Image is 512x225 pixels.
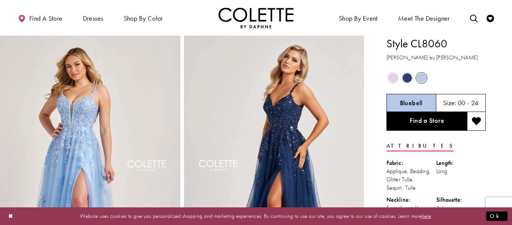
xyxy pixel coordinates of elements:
[386,71,486,85] div: Product color controls state depends on size chosen
[124,15,163,22] span: Shop by color
[386,159,436,167] div: Fabric:
[396,8,452,28] a: Meet the designer
[398,15,450,22] span: Meet the designer
[219,8,293,28] a: Visit Home Page
[468,8,479,28] a: Toggle search
[485,8,496,28] a: Check Wishlist
[219,8,293,28] img: Colette by Daphne
[386,112,467,131] a: Find a Store
[4,210,17,223] button: Close Dialog
[386,140,454,151] a: Attributes
[337,8,380,28] span: Shop By Event
[467,112,486,131] button: Add to wishlist
[83,15,103,22] span: Dresses
[415,71,428,85] div: Bluebell
[458,99,479,107] h5: 00 - 24
[422,212,431,220] a: here
[339,15,378,22] span: Shop By Event
[400,99,423,107] h5: Chosen color
[436,159,486,167] div: Length:
[386,36,486,51] h1: Style CL8060
[436,196,486,204] div: Silhouette:
[81,8,105,28] span: Dresses
[386,204,436,220] div: Sweetheart, V-Neck
[386,167,436,192] div: Applique, Beading, Glitter Tulle, Sequin, Tulle
[386,53,486,62] h3: [PERSON_NAME] by [PERSON_NAME]
[16,8,64,28] a: Find a store
[54,211,458,221] p: Website uses cookies to give you personalized shopping and marketing experiences. By continuing t...
[443,98,457,107] span: Size:
[436,204,486,212] div: A-Line
[386,71,400,85] div: Lilac
[386,196,436,204] div: Neckline:
[401,71,414,85] div: Navy Blue
[29,15,63,22] span: Find a store
[486,211,508,221] button: Submit Dialog
[436,167,486,175] div: Long
[122,8,165,28] span: Shop by color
